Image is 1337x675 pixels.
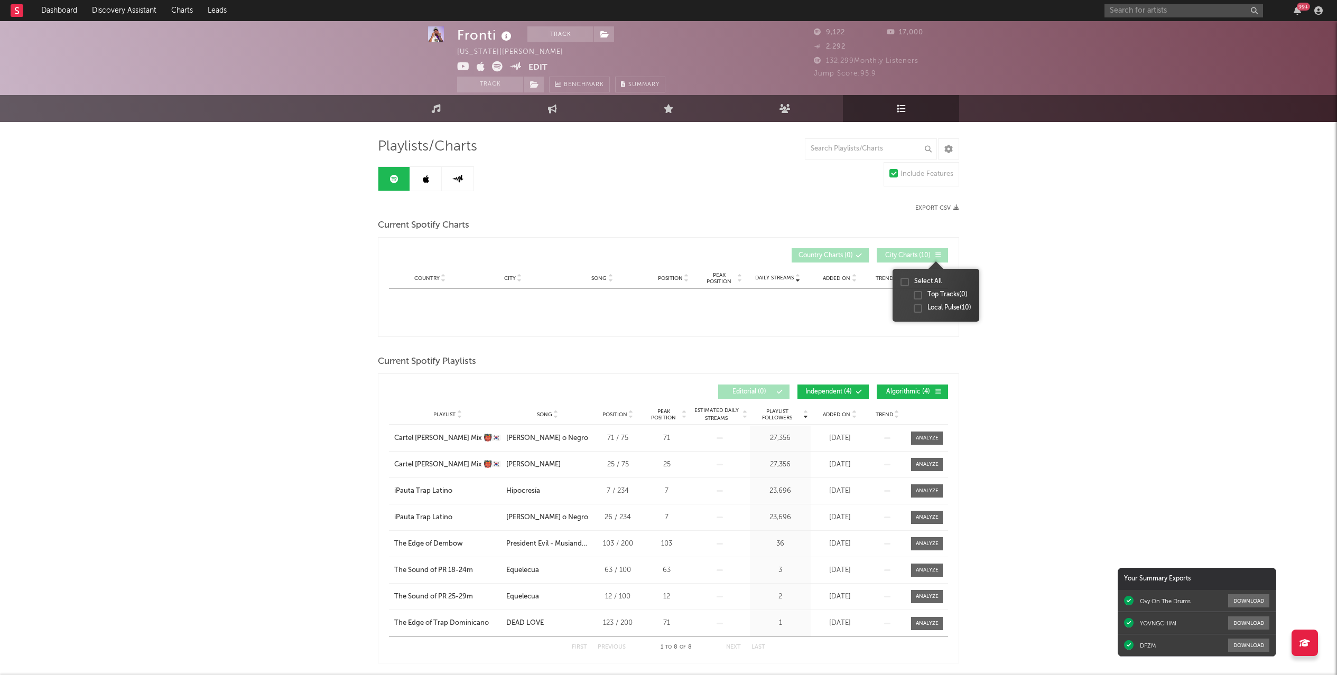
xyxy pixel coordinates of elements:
[647,565,686,576] div: 63
[799,252,853,259] span: Country Charts ( 0 )
[394,512,452,523] div: iPauta Trap Latino
[692,407,741,423] span: Estimated Daily Streams
[506,460,561,470] div: [PERSON_NAME]
[751,644,765,650] button: Last
[647,539,686,549] div: 103
[394,539,501,549] a: The Edge of Dembow
[598,644,626,650] button: Previous
[394,486,452,496] div: iPauta Trap Latino
[394,433,501,444] a: Cartel [PERSON_NAME] Mix 👹🇰🇷
[527,26,593,42] button: Track
[647,460,686,470] div: 25
[884,389,932,395] span: Algorithmic ( 4 )
[506,486,540,496] div: Hipocresía
[813,539,866,549] div: [DATE]
[594,565,642,576] div: 63 / 100
[753,539,808,549] div: 36
[887,29,923,36] span: 17,000
[813,486,866,496] div: [DATE]
[414,275,440,282] span: Country
[594,486,642,496] div: 7 / 234
[506,592,539,602] div: Equelecua
[814,43,846,50] span: 2,292
[594,460,642,470] div: 25 / 75
[753,433,808,444] div: 27,356
[1294,6,1301,15] button: 99+
[900,168,953,181] div: Include Features
[718,385,790,399] button: Editorial(0)
[814,70,876,77] span: Jump Score: 95.9
[805,138,937,160] input: Search Playlists/Charts
[394,486,501,496] a: iPauta Trap Latino
[506,433,588,444] div: [PERSON_NAME] o Negro
[877,385,948,399] button: Algorithmic(4)
[457,46,575,59] div: [US_STATE] | [PERSON_NAME]
[594,433,642,444] div: 71 / 75
[394,460,500,470] div: Cartel [PERSON_NAME] Mix 👹🇰🇷
[876,275,893,282] span: Trend
[1228,594,1269,607] button: Download
[813,433,866,444] div: [DATE]
[658,275,683,282] span: Position
[665,645,672,650] span: to
[915,205,959,211] button: Export CSV
[594,512,642,523] div: 26 / 234
[394,433,500,444] div: Cartel [PERSON_NAME] Mix 👹🇰🇷
[378,355,476,368] span: Current Spotify Playlists
[726,644,741,650] button: Next
[647,486,686,496] div: 7
[457,26,514,44] div: Fronti
[615,77,665,92] button: Summary
[394,565,501,576] a: The Sound of PR 18-24m
[457,77,523,92] button: Track
[813,592,866,602] div: [DATE]
[506,618,544,629] div: DEAD LOVE
[394,460,501,470] a: Cartel [PERSON_NAME] Mix 👹🇰🇷
[753,512,808,523] div: 23,696
[647,592,686,602] div: 12
[378,140,477,153] span: Playlists/Charts
[680,645,686,650] span: of
[1140,597,1191,605] div: Ovy On The Drums
[813,512,866,523] div: [DATE]
[1297,3,1310,11] div: 99 +
[814,29,845,36] span: 9,122
[813,618,866,629] div: [DATE]
[394,592,501,602] a: The Sound of PR 25-29m
[753,618,808,629] div: 1
[823,411,850,418] span: Added On
[725,389,774,395] span: Editorial ( 0 )
[927,290,971,299] div: Top Tracks ( 0 )
[506,565,539,576] div: Equelecua
[594,618,642,629] div: 123 / 200
[506,512,588,523] div: [PERSON_NAME] o Negro
[506,539,589,549] div: President Evil - Musiando Live 03
[591,275,607,282] span: Song
[594,592,642,602] div: 12 / 100
[1118,568,1276,590] div: Your Summary Exports
[813,460,866,470] div: [DATE]
[433,411,456,418] span: Playlist
[394,618,489,629] div: The Edge of Trap Dominicano
[876,411,893,418] span: Trend
[1228,639,1269,652] button: Download
[755,274,794,282] span: Daily Streams
[1228,616,1269,630] button: Download
[702,272,736,285] span: Peak Position
[647,641,705,654] div: 1 8 8
[753,460,808,470] div: 27,356
[602,411,627,418] span: Position
[504,275,516,282] span: City
[537,411,552,418] span: Song
[647,408,680,421] span: Peak Position
[753,592,808,602] div: 2
[927,303,971,313] div: Local Pulse ( 10 )
[394,512,501,523] a: iPauta Trap Latino
[804,389,853,395] span: Independent ( 4 )
[572,644,587,650] button: First
[647,433,686,444] div: 71
[564,79,604,91] span: Benchmark
[753,408,802,421] span: Playlist Followers
[628,82,660,88] span: Summary
[647,618,686,629] div: 71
